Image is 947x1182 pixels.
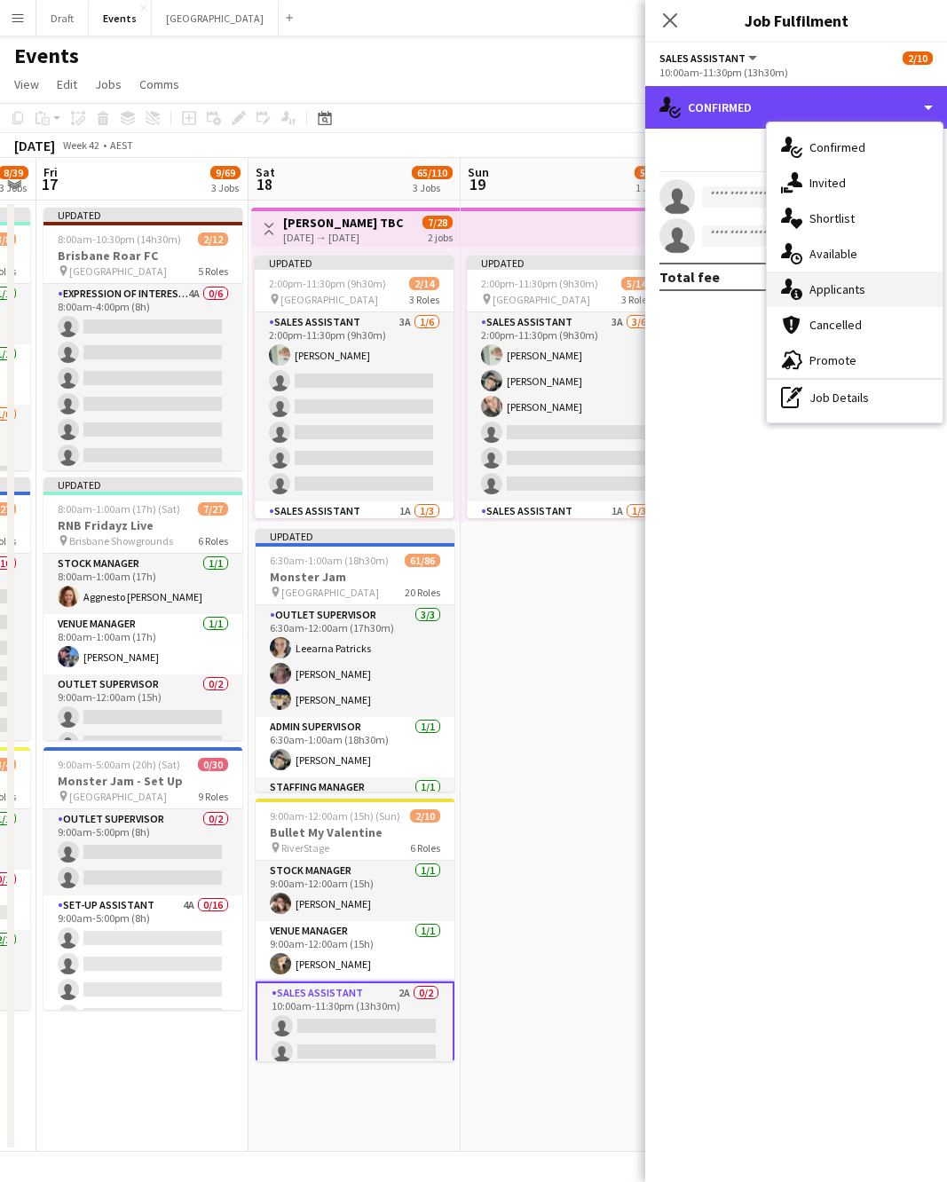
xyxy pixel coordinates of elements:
span: Sat [256,164,275,180]
button: Events [89,1,152,35]
span: Available [809,246,857,262]
app-job-card: Updated8:00am-1:00am (17h) (Sat)7/27RNB Fridayz Live Brisbane Showgrounds6 RolesStock Manager1/18... [43,477,242,740]
app-card-role: Outlet Supervisor3/36:30am-12:00am (17h30m)Leearna Patricks[PERSON_NAME][PERSON_NAME] [256,605,454,717]
div: 3 Jobs [211,181,240,194]
span: 17 [41,174,58,194]
span: 2/10 [410,809,440,823]
h1: Events [14,43,79,69]
span: Shortlist [809,210,855,226]
span: RiverStage [281,841,329,855]
span: 7/27 [198,502,228,516]
h3: Monster Jam - Set Up [43,773,242,789]
span: 9/69 [210,166,241,179]
div: Updated [467,256,666,270]
app-job-card: Updated2:00pm-11:30pm (9h30m)5/14 [GEOGRAPHIC_DATA]3 RolesSales Assistant3A3/62:00pm-11:30pm (9h3... [467,256,666,518]
div: Updated [255,256,454,270]
span: View [14,76,39,92]
div: Updated [256,529,454,543]
app-card-role: Stock Manager1/18:00am-1:00am (17h)Aggnesto [PERSON_NAME] [43,554,242,614]
app-job-card: 9:00am-12:00am (15h) (Sun)2/10Bullet My Valentine RiverStage6 RolesStock Manager1/19:00am-12:00am... [256,799,454,1061]
app-card-role: Venue Manager1/19:00am-12:00am (15h)[PERSON_NAME] [256,921,454,981]
span: 3 Roles [409,293,439,306]
span: Invited [809,175,846,191]
h3: Monster Jam [256,569,454,585]
span: [GEOGRAPHIC_DATA] [69,264,167,278]
span: 18 [253,174,275,194]
app-card-role: Sales Assistant1A1/33:30pm-11:30pm (8h) [255,501,454,613]
span: 3 Roles [621,293,651,306]
span: Promote [809,352,856,368]
h3: Job Fulfilment [645,9,947,32]
app-card-role: Staffing Manager1/1 [256,777,454,838]
span: [GEOGRAPHIC_DATA] [69,790,167,803]
span: 2:00pm-11:30pm (9h30m) [269,277,386,290]
app-card-role: Stock Manager1/19:00am-12:00am (15h)[PERSON_NAME] [256,861,454,921]
span: 9:00am-12:00am (15h) (Sun) [270,809,400,823]
span: 65/110 [412,166,453,179]
app-job-card: Updated6:30am-1:00am (18h30m) (Sun)61/86Monster Jam [GEOGRAPHIC_DATA]20 RolesOutlet Supervisor3/3... [256,529,454,792]
button: Draft [36,1,89,35]
app-card-role: Sales Assistant1A1/33:30pm-11:30pm (8h) [467,501,666,613]
span: Fri [43,164,58,180]
app-card-role: Venue Manager1/18:00am-1:00am (17h)[PERSON_NAME] [43,614,242,674]
span: 61/86 [405,554,440,567]
button: Sales Assistant [659,51,760,65]
span: 6 Roles [410,841,440,855]
div: AEST [110,138,133,152]
span: 5 Roles [198,264,228,278]
span: 20 Roles [405,586,440,599]
span: [GEOGRAPHIC_DATA] [281,586,379,599]
app-job-card: Updated2:00pm-11:30pm (9h30m)2/14 [GEOGRAPHIC_DATA]3 RolesSales Assistant3A1/62:00pm-11:30pm (9h3... [255,256,454,518]
span: Week 42 [59,138,103,152]
app-job-card: 9:00am-5:00am (20h) (Sat)0/30Monster Jam - Set Up [GEOGRAPHIC_DATA]9 RolesOutlet Supervisor0/29:0... [43,747,242,1010]
span: Jobs [95,76,122,92]
span: Applicants [809,281,865,297]
app-card-role: Expression Of Interest (EOI)4A0/68:00am-4:00pm (8h) [43,284,242,473]
span: 9:00am-5:00am (20h) (Sat) [58,758,180,771]
app-card-role: Sales Assistant3A1/62:00pm-11:30pm (9h30m)[PERSON_NAME] [255,312,454,501]
div: Total fee [659,268,720,286]
span: Confirmed [809,139,865,155]
span: Sales Assistant [659,51,746,65]
app-job-card: Updated8:00am-10:30pm (14h30m)2/12Brisbane Roar FC [GEOGRAPHIC_DATA]5 RolesExpression Of Interest... [43,208,242,470]
app-card-role: Sales Assistant2A0/210:00am-11:30pm (13h30m) [256,981,454,1071]
span: 2/10 [903,51,933,65]
h3: [PERSON_NAME] TBC [283,215,403,231]
span: 7/28 [422,216,453,229]
h3: Brisbane Roar FC [43,248,242,264]
span: 2/12 [198,232,228,246]
div: 3 Jobs [413,181,452,194]
app-card-role: Admin Supervisor1/16:30am-1:00am (18h30m)[PERSON_NAME] [256,717,454,777]
div: Job Details [767,380,943,415]
span: 9 Roles [198,790,228,803]
span: Edit [57,76,77,92]
span: 19 [465,174,489,194]
div: Confirmed [645,86,947,129]
div: 10:00am-11:30pm (13h30m) [659,66,933,79]
div: [DATE] → [DATE] [283,231,403,244]
span: Comms [139,76,179,92]
span: 2/14 [409,277,439,290]
span: [GEOGRAPHIC_DATA] [280,293,378,306]
span: Brisbane Showgrounds [69,534,173,548]
app-card-role: Outlet Supervisor0/29:00am-12:00am (15h) [43,674,242,760]
span: 8:00am-10:30pm (14h30m) [58,232,181,246]
div: Updated [43,208,242,222]
span: 8:00am-1:00am (17h) (Sat) [58,502,180,516]
div: 1 Job [635,181,664,194]
span: Sun [468,164,489,180]
h3: Bullet My Valentine [256,824,454,840]
div: [DATE] [14,137,55,154]
h3: RNB Fridayz Live [43,517,242,533]
span: 6 Roles [198,534,228,548]
div: Updated [43,477,242,492]
span: 2:00pm-11:30pm (9h30m) [481,277,598,290]
app-card-role: Outlet Supervisor0/29:00am-5:00pm (8h) [43,809,242,895]
button: [GEOGRAPHIC_DATA] [152,1,279,35]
